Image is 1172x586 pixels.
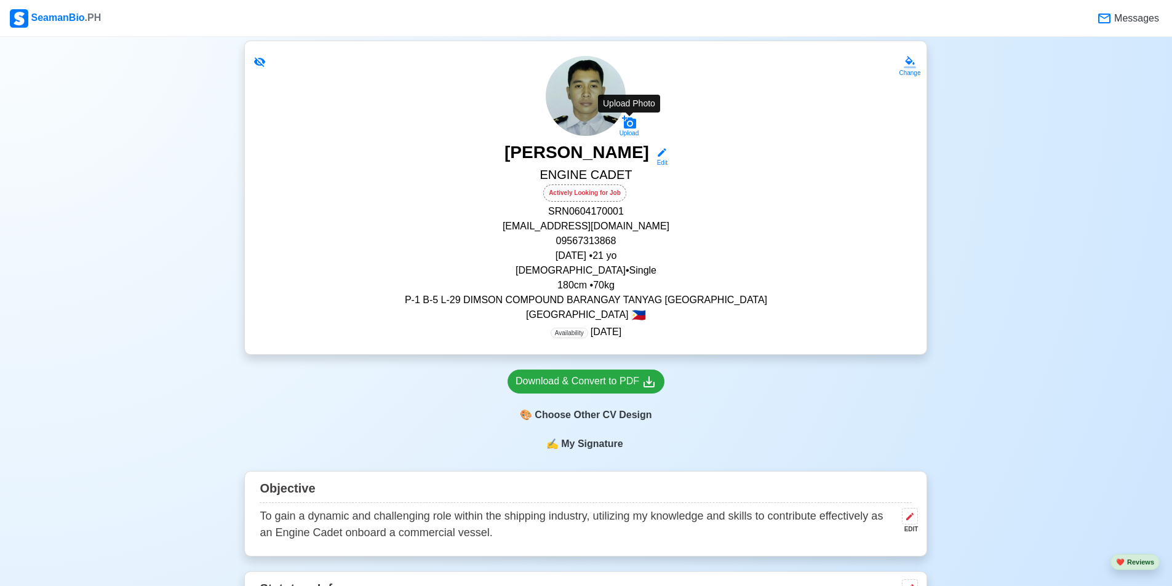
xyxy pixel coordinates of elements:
a: Download & Convert to PDF [508,370,664,394]
span: My Signature [559,437,625,451]
p: [EMAIL_ADDRESS][DOMAIN_NAME] [260,219,912,234]
h5: ENGINE CADET [260,167,912,184]
p: 09567313868 [260,234,912,248]
div: Change [899,68,920,77]
button: heartReviews [1110,554,1160,571]
span: .PH [85,12,102,23]
span: Availability [551,328,588,338]
p: [DEMOGRAPHIC_DATA] • Single [260,263,912,278]
p: [DATE] • 21 yo [260,248,912,263]
p: [DATE] [551,325,621,339]
p: [GEOGRAPHIC_DATA] [260,307,912,322]
img: Logo [10,9,28,28]
h3: [PERSON_NAME] [504,142,649,167]
div: SeamanBio [10,9,101,28]
div: Download & Convert to PDF [516,374,656,389]
span: 🇵🇭 [631,309,646,321]
p: P-1 B-5 L-29 DIMSON COMPOUND BARANGAY TANYAG [GEOGRAPHIC_DATA] [260,293,912,307]
div: Choose Other CV Design [508,403,664,427]
div: Actively Looking for Job [543,184,626,202]
span: heart [1116,558,1125,566]
p: SRN 0604170001 [260,204,912,219]
div: Objective [260,477,912,503]
span: paint [520,408,532,422]
span: Messages [1112,11,1159,26]
div: Upload Photo [598,95,660,113]
p: To gain a dynamic and challenging role within the shipping industry, utilizing my knowledge and s... [260,508,897,541]
p: 180 cm • 70 kg [260,278,912,293]
div: Upload [620,130,639,137]
div: Edit [652,158,668,167]
span: sign [546,437,559,451]
div: EDIT [897,525,918,534]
